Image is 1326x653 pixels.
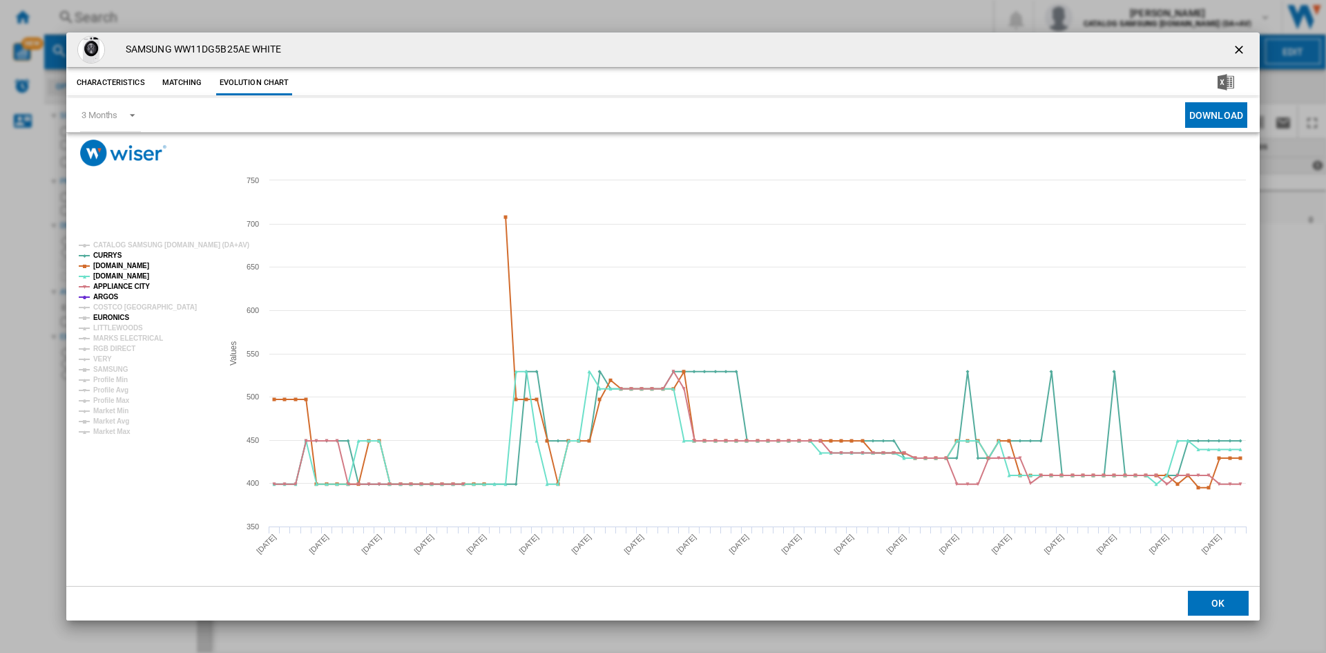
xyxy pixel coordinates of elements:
[93,262,149,269] tspan: [DOMAIN_NAME]
[360,533,383,556] tspan: [DATE]
[832,533,855,556] tspan: [DATE]
[93,252,122,259] tspan: CURRYS
[622,533,645,556] tspan: [DATE]
[1232,43,1249,59] ng-md-icon: getI18NText('BUTTONS.CLOSE_DIALOG')
[780,533,803,556] tspan: [DATE]
[1227,36,1254,64] button: getI18NText('BUTTONS.CLOSE_DIALOG')
[247,306,259,314] tspan: 600
[1195,70,1256,95] button: Download in Excel
[465,533,488,556] tspan: [DATE]
[229,341,238,366] tspan: Values
[93,303,197,311] tspan: COSTCO [GEOGRAPHIC_DATA]
[1188,591,1249,616] button: OK
[93,376,128,384] tspan: Profile Min
[93,283,150,290] tspan: APPLIANCE CITY
[93,241,249,249] tspan: CATALOG SAMSUNG [DOMAIN_NAME] (DA+AV)
[247,220,259,228] tspan: 700
[937,533,960,556] tspan: [DATE]
[66,32,1260,621] md-dialog: Product popup
[73,70,148,95] button: Characteristics
[517,533,540,556] tspan: [DATE]
[93,397,130,404] tspan: Profile Max
[1185,102,1247,128] button: Download
[247,392,259,401] tspan: 500
[93,355,112,363] tspan: VERY
[412,533,435,556] tspan: [DATE]
[93,293,119,301] tspan: ARGOS
[1147,533,1170,556] tspan: [DATE]
[77,36,105,64] img: 10263818
[1218,74,1234,91] img: excel-24x24.png
[93,314,129,321] tspan: EURONICS
[247,263,259,271] tspan: 650
[255,533,278,556] tspan: [DATE]
[1042,533,1065,556] tspan: [DATE]
[570,533,593,556] tspan: [DATE]
[727,533,750,556] tspan: [DATE]
[119,43,282,57] h4: SAMSUNG WW11DG5B25AE WHITE
[247,350,259,358] tspan: 550
[216,70,293,95] button: Evolution chart
[93,272,149,280] tspan: [DOMAIN_NAME]
[93,345,135,352] tspan: RGB DIRECT
[93,334,163,342] tspan: MARKS ELECTRICAL
[93,366,128,373] tspan: SAMSUNG
[93,407,128,415] tspan: Market Min
[81,110,117,120] div: 3 Months
[93,428,131,435] tspan: Market Max
[247,436,259,444] tspan: 450
[93,386,128,394] tspan: Profile Avg
[93,324,143,332] tspan: LITTLEWOODS
[247,479,259,487] tspan: 400
[307,533,330,556] tspan: [DATE]
[247,522,259,531] tspan: 350
[1200,533,1222,556] tspan: [DATE]
[990,533,1012,556] tspan: [DATE]
[885,533,907,556] tspan: [DATE]
[675,533,698,556] tspan: [DATE]
[152,70,213,95] button: Matching
[80,140,166,167] img: logo_wiser_300x94.png
[247,176,259,184] tspan: 750
[93,417,129,425] tspan: Market Avg
[1095,533,1117,556] tspan: [DATE]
